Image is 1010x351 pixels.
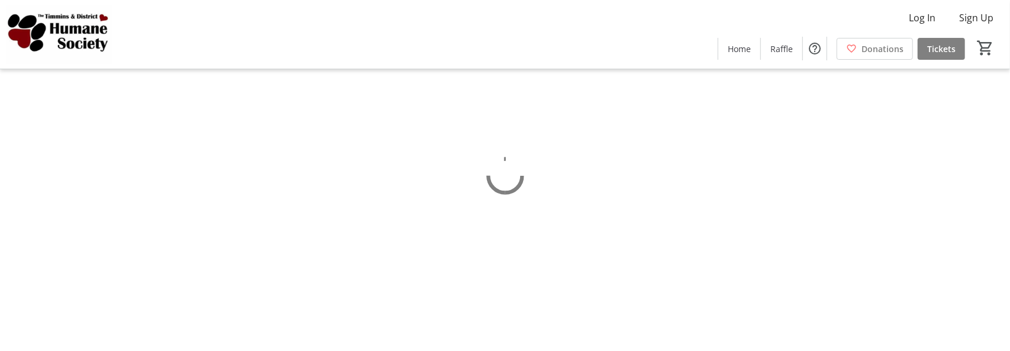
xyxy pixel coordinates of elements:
[728,43,751,55] span: Home
[761,38,802,60] a: Raffle
[837,38,913,60] a: Donations
[718,38,760,60] a: Home
[770,43,793,55] span: Raffle
[899,8,945,27] button: Log In
[950,8,1003,27] button: Sign Up
[861,43,903,55] span: Donations
[974,37,996,59] button: Cart
[959,11,993,25] span: Sign Up
[803,37,827,60] button: Help
[7,5,112,64] img: Timmins and District Humane Society's Logo
[927,43,956,55] span: Tickets
[909,11,935,25] span: Log In
[918,38,965,60] a: Tickets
